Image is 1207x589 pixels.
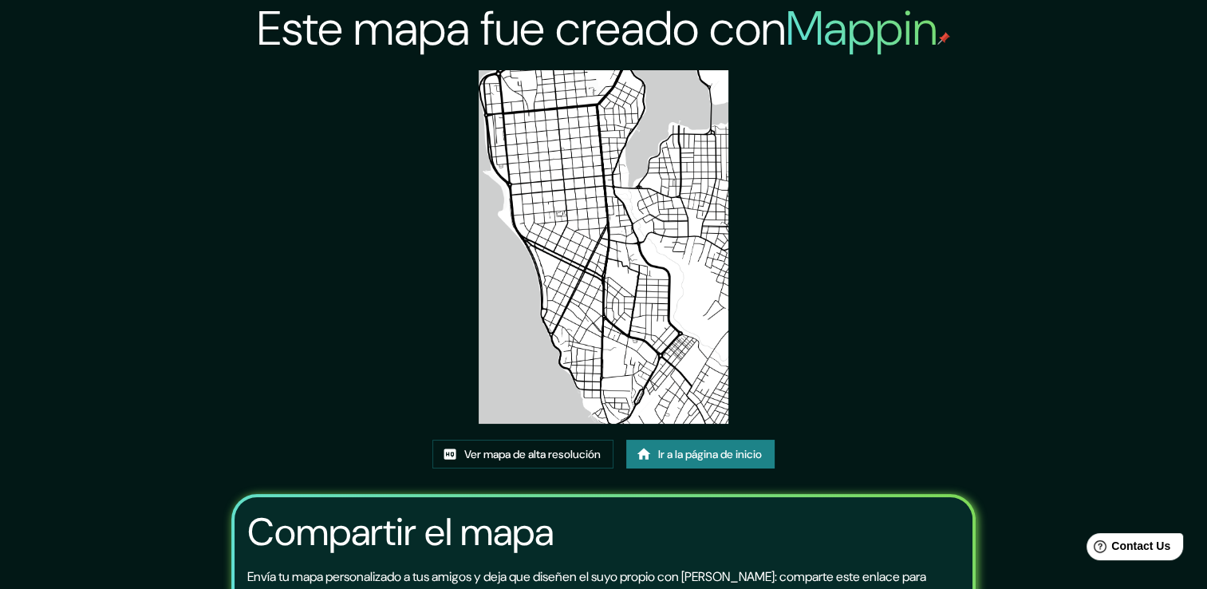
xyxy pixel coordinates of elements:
[1065,527,1189,571] iframe: Help widget launcher
[432,440,613,469] a: Ver mapa de alta resolución
[247,510,554,555] h3: Compartir el mapa
[937,32,950,45] img: mappin-pin
[464,445,601,464] font: Ver mapa de alta resolución
[479,70,728,424] img: created-map
[626,440,775,469] a: Ir a la página de inicio
[658,445,762,464] font: Ir a la página de inicio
